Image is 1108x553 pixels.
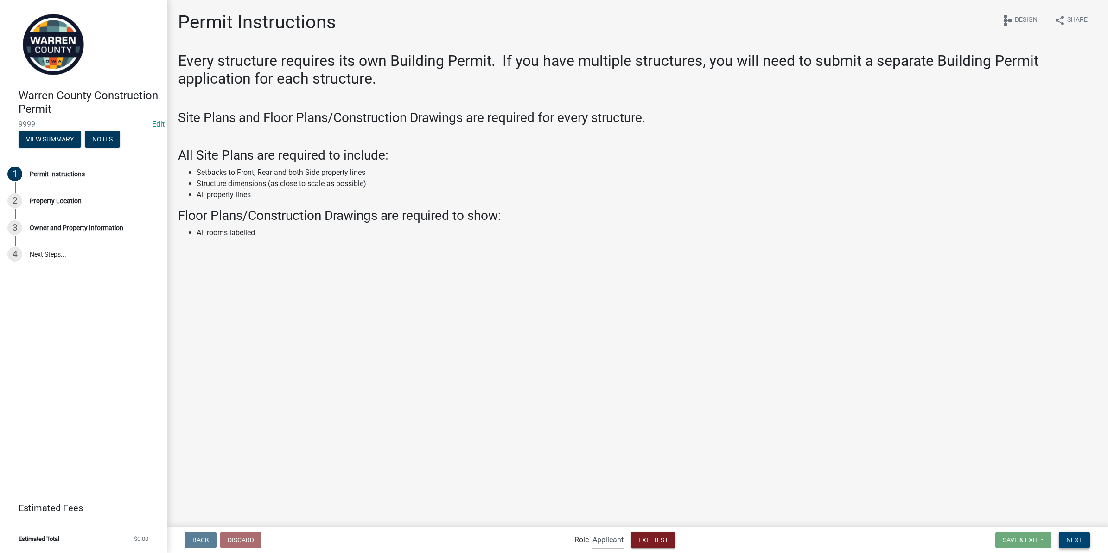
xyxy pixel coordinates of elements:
div: Property Location [30,198,82,204]
a: Edit [152,120,165,129]
div: Permit Instructions [30,171,85,177]
h2: Every structure requires its own Building Permit. If you have multiple structures, you will need ... [178,52,1097,88]
button: Discard [220,532,261,548]
div: Owner and Property Information [30,225,123,231]
li: All rooms labelled [197,227,1097,238]
h3: Site Plans and Floor Plans/Construction Drawings are required for every structure. [178,110,1097,126]
li: Setbacks to Front, Rear and both Side property lines [197,167,1097,178]
h4: Warren County Construction Permit [19,89,159,116]
span: Back [192,536,209,543]
wm-modal-confirm: Notes [85,136,120,143]
span: Next [1066,536,1083,543]
li: Structure dimensions (as close to scale as possible) [197,178,1097,189]
button: shareShare [1047,11,1095,29]
li: All property lines [197,189,1097,200]
wm-modal-confirm: Edit Application Number [152,120,165,129]
span: $0.00 [134,536,148,542]
label: Role [574,536,589,544]
a: Estimated Fees [7,499,152,517]
i: schema [1002,15,1013,26]
img: Warren County, Iowa [19,10,88,79]
div: 3 [7,220,22,235]
button: Next [1059,532,1090,548]
button: Back [185,532,217,548]
span: Save & Exit [1003,536,1038,543]
span: Share [1067,15,1088,26]
div: 1 [7,167,22,181]
button: Exit Test [631,532,675,548]
wm-modal-confirm: Summary [19,136,81,143]
h3: All Site Plans are required to include: [178,148,1097,163]
span: 9999 [19,120,148,129]
i: share [1054,15,1065,26]
button: View Summary [19,131,81,148]
div: 4 [7,247,22,262]
span: Estimated Total [19,536,59,542]
div: 2 [7,193,22,208]
button: Save & Exit [995,532,1051,548]
button: schemaDesign [994,11,1045,29]
h1: Permit Instructions [178,11,336,33]
span: Exit Test [638,536,668,543]
button: Notes [85,131,120,148]
h3: Floor Plans/Construction Drawings are required to show: [178,208,1097,224]
span: Design [1015,15,1038,26]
